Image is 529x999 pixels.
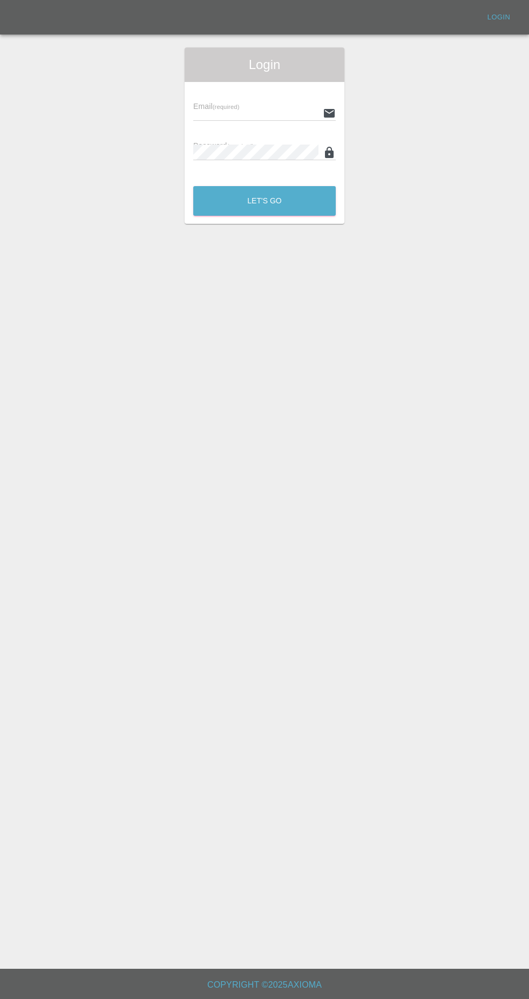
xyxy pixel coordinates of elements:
span: Email [193,102,239,111]
small: (required) [213,104,240,110]
span: Login [193,56,336,73]
a: Login [481,9,516,26]
h6: Copyright © 2025 Axioma [9,977,520,993]
span: Password [193,141,254,150]
button: Let's Go [193,186,336,216]
small: (required) [227,143,254,149]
